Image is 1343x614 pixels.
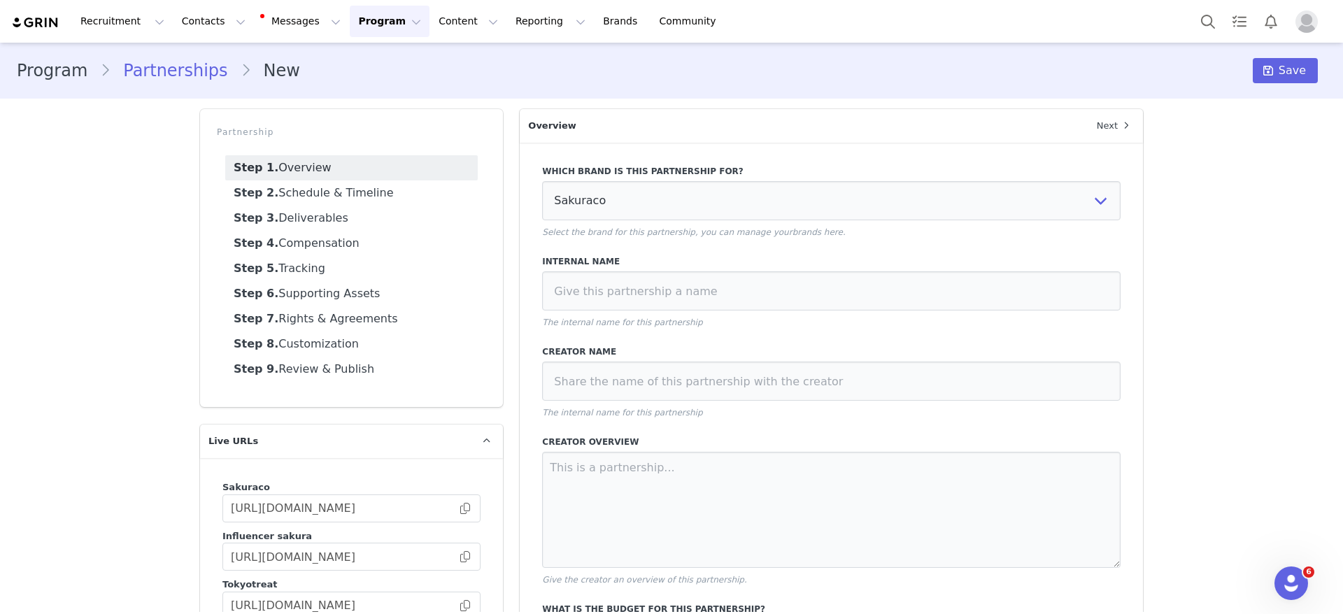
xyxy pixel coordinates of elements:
a: Deliverables [225,206,478,231]
a: Customization [225,331,478,357]
p: Partnership [217,126,486,138]
a: Next [1088,109,1143,143]
strong: Step 6. [234,287,278,300]
button: Search [1193,6,1223,37]
a: Overview [225,155,478,180]
button: Profile [1287,10,1332,33]
select: Select Brand [542,181,1121,220]
button: Content [430,6,506,37]
a: Review & Publish [225,357,478,382]
span: Live URLs [208,434,258,448]
a: Partnerships [111,58,240,83]
strong: Step 3. [234,211,278,224]
strong: Step 9. [234,362,278,376]
label: Which brand is this partnership for? [542,165,1121,178]
a: Tracking [225,256,478,281]
a: Community [651,6,731,37]
img: grin logo [11,16,60,29]
strong: Step 5. [234,262,278,275]
button: Recruitment [72,6,173,37]
span: Save [1279,62,1306,79]
button: Reporting [507,6,594,37]
strong: Step 8. [234,337,278,350]
label: Creator Name [542,345,1121,358]
span: 6 [1303,566,1314,578]
p: Overview [520,109,1088,143]
label: Creator Overview [542,436,1121,448]
button: Notifications [1256,6,1286,37]
a: Supporting Assets [225,281,478,306]
a: Rights & Agreements [225,306,478,331]
a: Compensation [225,231,478,256]
button: Program [350,6,429,37]
button: Save [1253,58,1318,83]
label: Internal Name [542,255,1121,268]
a: Brands [595,6,650,37]
strong: Step 1. [234,161,278,174]
span: Sakuraco [222,482,270,492]
p: Give the creator an overview of this partnership. [542,573,1121,586]
p: Select the brand for this partnership, you can manage your . [542,226,1121,238]
a: Tasks [1224,6,1255,37]
a: Schedule & Timeline [225,180,478,206]
button: Messages [255,6,349,37]
iframe: Intercom live chat [1274,566,1308,600]
p: The internal name for this partnership [542,316,1121,329]
span: Influencer sakura [222,531,312,541]
strong: Step 4. [234,236,278,250]
strong: Step 2. [234,186,278,199]
p: The internal name for this partnership [542,406,1121,419]
img: placeholder-profile.jpg [1295,10,1318,33]
span: Tokyotreat [222,579,278,590]
button: Contacts [173,6,254,37]
strong: Step 7. [234,312,278,325]
input: Share the name of this partnership with the creator [542,362,1121,401]
a: brands here [793,227,843,237]
input: Give this partnership a name [542,271,1121,310]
